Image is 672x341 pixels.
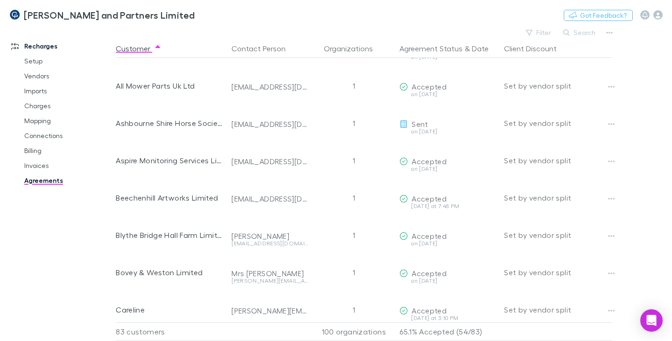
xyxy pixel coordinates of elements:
[640,309,663,332] div: Open Intercom Messenger
[15,173,121,188] a: Agreements
[15,113,121,128] a: Mapping
[231,269,308,278] div: Mrs [PERSON_NAME]
[9,9,20,21] img: Coates and Partners Limited's Logo
[504,39,568,58] button: Client Discount
[116,291,224,328] div: Careline
[504,142,612,179] div: Set by vendor split
[231,119,308,129] div: [EMAIL_ADDRESS][DOMAIN_NAME]
[312,67,396,104] div: 1
[399,323,497,341] p: 65.1% Accepted (54/83)
[116,39,161,58] button: Customer
[312,179,396,216] div: 1
[312,291,396,328] div: 1
[504,254,612,291] div: Set by vendor split
[231,39,297,58] button: Contact Person
[231,241,308,246] div: [EMAIL_ADDRESS][DOMAIN_NAME]
[116,104,224,142] div: Ashbourne Shire Horse Society
[399,203,497,209] div: [DATE] at 7:48 PM
[231,194,308,203] div: [EMAIL_ADDRESS][DOMAIN_NAME]
[472,39,489,58] button: Date
[504,179,612,216] div: Set by vendor split
[312,322,396,341] div: 100 organizations
[412,194,447,203] span: Accepted
[231,231,308,241] div: [PERSON_NAME]
[312,104,396,142] div: 1
[4,4,201,26] a: [PERSON_NAME] and Partners Limited
[116,142,224,179] div: Aspire Monitoring Services Limited
[116,254,224,291] div: Bovey & Weston Limited
[231,157,308,166] div: [EMAIL_ADDRESS][DOMAIN_NAME]
[399,39,462,58] button: Agreement Status
[15,128,121,143] a: Connections
[412,306,447,315] span: Accepted
[521,27,557,38] button: Filter
[15,158,121,173] a: Invoices
[412,82,447,91] span: Accepted
[116,322,228,341] div: 83 customers
[24,9,195,21] h3: [PERSON_NAME] and Partners Limited
[399,241,497,246] div: on [DATE]
[412,231,447,240] span: Accepted
[116,216,224,254] div: Blythe Bridge Hall Farm Limited
[15,98,121,113] a: Charges
[312,216,396,254] div: 1
[15,54,121,69] a: Setup
[504,216,612,254] div: Set by vendor split
[412,269,447,278] span: Accepted
[504,67,612,104] div: Set by vendor split
[412,157,447,166] span: Accepted
[399,129,497,134] div: on [DATE]
[2,39,121,54] a: Recharges
[116,67,224,104] div: All Mower Parts Uk Ltd
[412,119,428,128] span: Sent
[312,142,396,179] div: 1
[399,315,497,321] div: [DATE] at 3:10 PM
[15,143,121,158] a: Billing
[15,69,121,84] a: Vendors
[399,39,497,58] div: &
[231,306,308,315] div: [PERSON_NAME][EMAIL_ADDRESS][DOMAIN_NAME]
[399,91,497,97] div: on [DATE]
[559,27,601,38] button: Search
[504,104,612,142] div: Set by vendor split
[231,278,308,284] div: [PERSON_NAME][EMAIL_ADDRESS][DOMAIN_NAME]
[399,166,497,172] div: on [DATE]
[564,10,633,21] button: Got Feedback?
[116,179,224,216] div: Beechenhill Artworks Limited
[15,84,121,98] a: Imports
[399,278,497,284] div: on [DATE]
[231,82,308,91] div: [EMAIL_ADDRESS][DOMAIN_NAME]
[504,291,612,328] div: Set by vendor split
[324,39,384,58] button: Organizations
[312,254,396,291] div: 1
